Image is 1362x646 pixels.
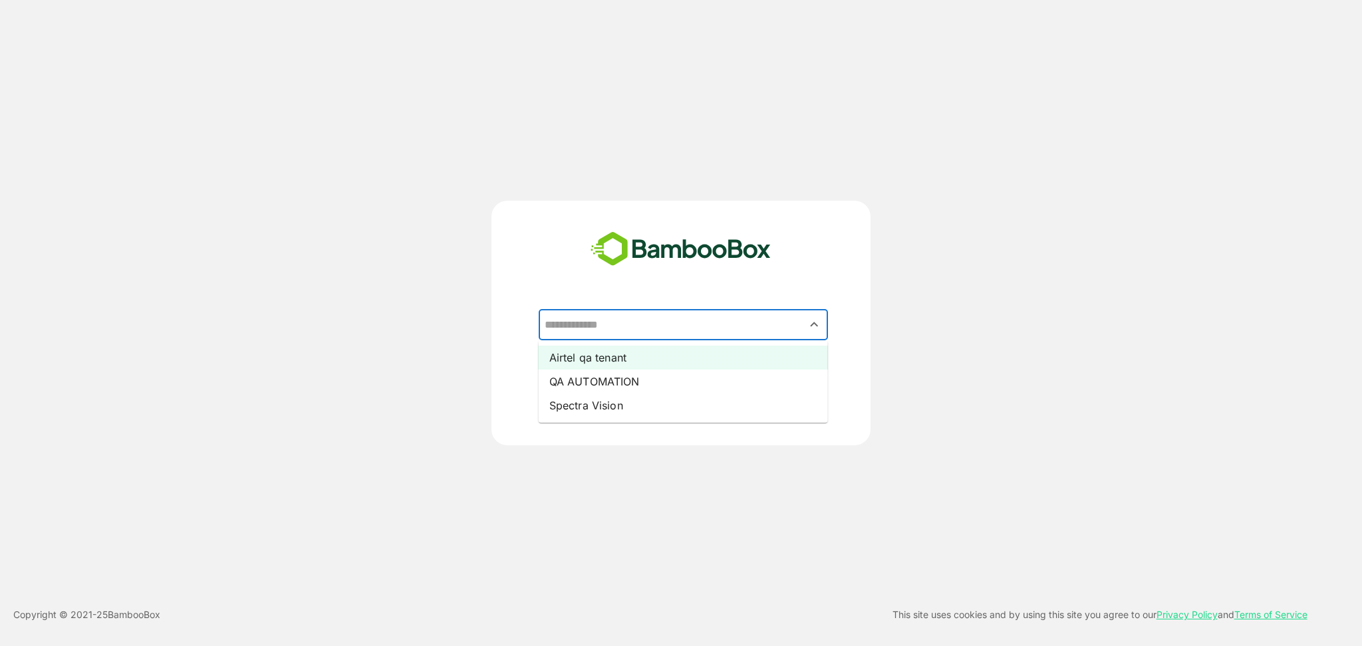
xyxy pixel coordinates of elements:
a: Privacy Policy [1157,609,1218,620]
li: Spectra Vision [539,393,828,417]
p: This site uses cookies and by using this site you agree to our and [892,607,1307,623]
a: Terms of Service [1234,609,1307,620]
button: Close [805,316,823,334]
p: Copyright © 2021- 25 BambooBox [13,607,160,623]
li: Airtel qa tenant [539,346,828,370]
li: QA AUTOMATION [539,370,828,393]
img: bamboobox [583,227,778,271]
